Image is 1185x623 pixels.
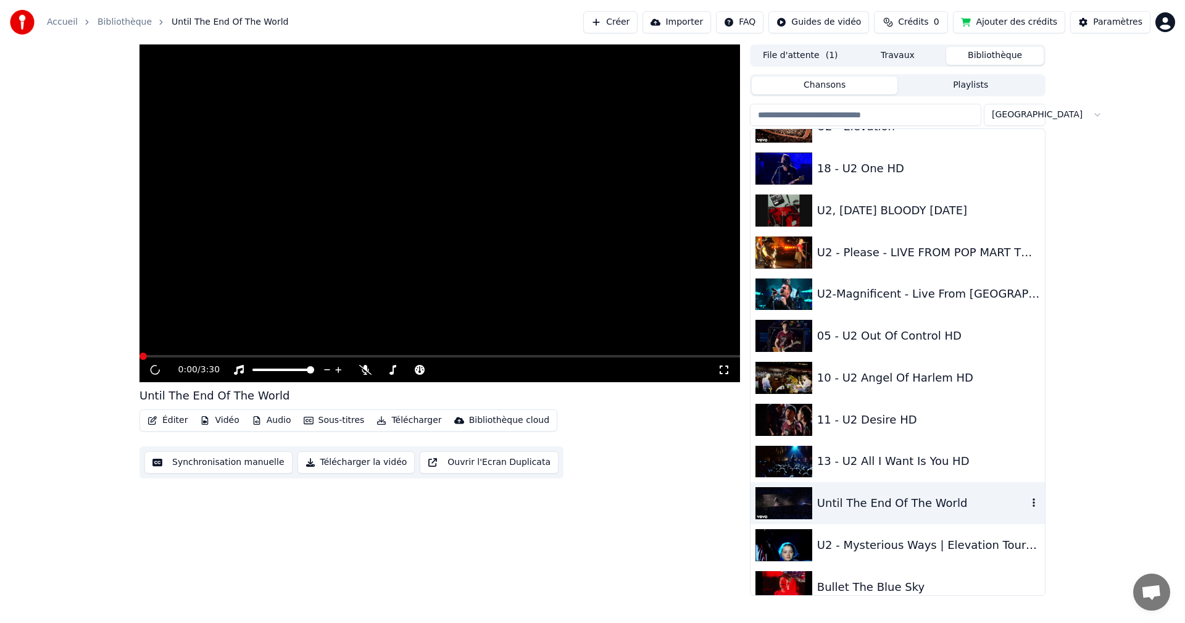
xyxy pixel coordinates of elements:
[817,537,1040,554] div: U2 - Mysterious Ways | Elevation Tour: from [PERSON_NAME][GEOGRAPHIC_DATA], [GEOGRAPHIC_DATA], 2001
[874,11,948,33] button: Crédits0
[420,451,559,474] button: Ouvrir l'Ecran Duplicata
[817,369,1040,387] div: 10 - U2 Angel Of Harlem HD
[144,451,293,474] button: Synchronisation manuelle
[716,11,763,33] button: FAQ
[817,202,1040,219] div: U2, [DATE] BLOODY [DATE]
[752,77,898,94] button: Chansons
[817,411,1040,429] div: 11 - U2 Desire HD
[1133,574,1170,611] div: Ouvrir le chat
[172,16,288,28] span: Until The End Of The World
[583,11,638,33] button: Créer
[768,11,869,33] button: Guides de vidéo
[1070,11,1150,33] button: Paramètres
[817,285,1040,303] div: U2-Magnificent - Live From [GEOGRAPHIC_DATA]
[642,11,711,33] button: Importer
[897,77,1044,94] button: Playlists
[247,412,296,429] button: Audio
[953,11,1065,33] button: Ajouter des crédits
[10,10,35,35] img: youka
[817,579,1040,596] div: Bullet The Blue Sky
[297,451,415,474] button: Télécharger la vidéo
[946,47,1044,65] button: Bibliothèque
[195,412,244,429] button: Vidéo
[299,412,370,429] button: Sous-titres
[139,387,290,404] div: Until The End Of The World
[372,412,446,429] button: Télécharger
[143,412,193,429] button: Éditer
[817,495,1028,512] div: Until The End Of The World
[752,47,849,65] button: File d'attente
[817,453,1040,470] div: 13 - U2 All I Want Is You HD
[178,364,208,376] div: /
[992,109,1083,121] span: [GEOGRAPHIC_DATA]
[47,16,78,28] a: Accueil
[826,49,838,62] span: ( 1 )
[898,16,928,28] span: Crédits
[201,364,220,376] span: 3:30
[817,160,1040,177] div: 18 - U2 One HD
[469,414,549,427] div: Bibliothèque cloud
[817,327,1040,345] div: 05 - U2 Out Of Control HD
[817,244,1040,261] div: U2 - Please - LIVE FROM POP MART TOUR - [GEOGRAPHIC_DATA] 1997 #4K #REMASTERED
[178,364,197,376] span: 0:00
[934,16,939,28] span: 0
[47,16,288,28] nav: breadcrumb
[98,16,152,28] a: Bibliothèque
[849,47,947,65] button: Travaux
[1093,16,1142,28] div: Paramètres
